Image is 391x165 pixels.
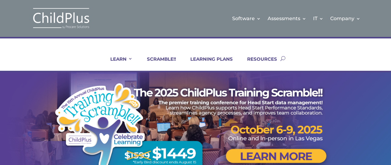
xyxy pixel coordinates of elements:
[330,6,360,31] a: Company
[232,6,261,31] a: Software
[103,56,133,71] a: LEARN
[139,56,176,71] a: SCRAMBLE!!
[268,6,306,31] a: Assessments
[239,56,277,71] a: RESOURCES
[313,6,323,31] a: IT
[183,56,233,71] a: LEARNING PLANS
